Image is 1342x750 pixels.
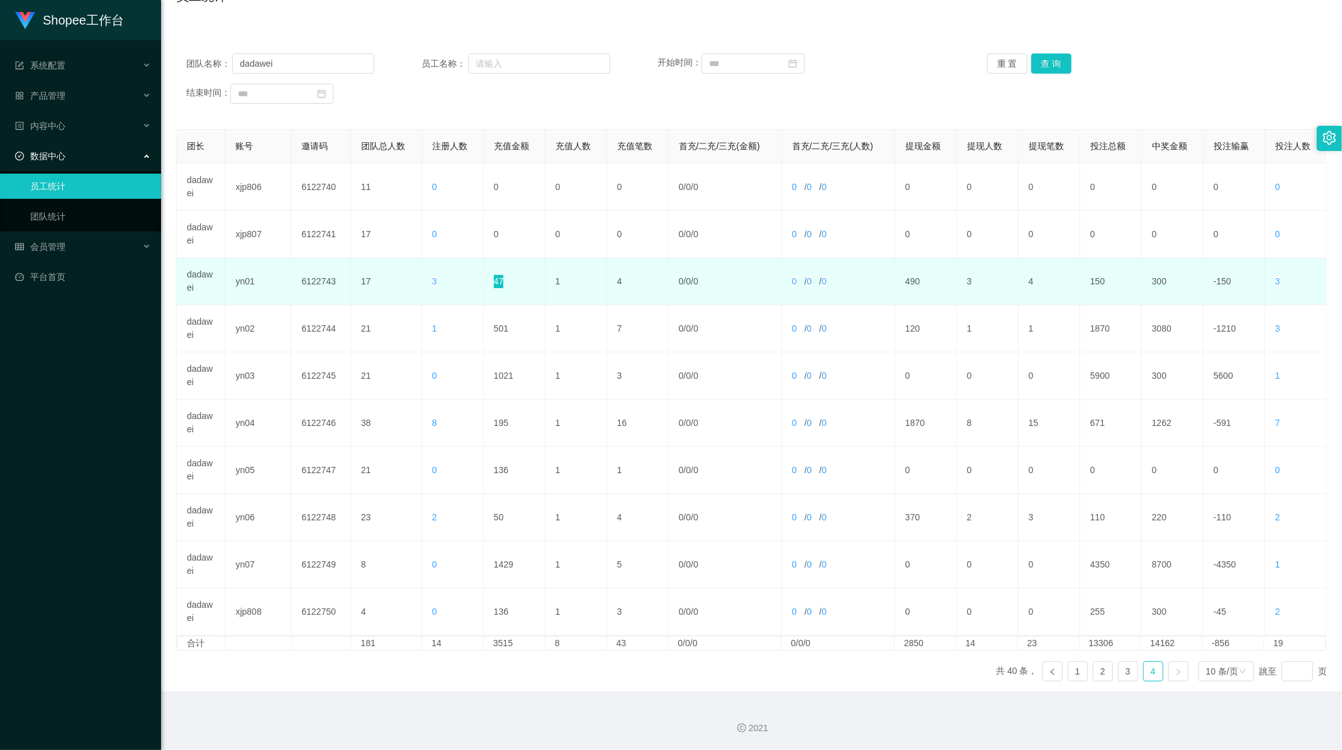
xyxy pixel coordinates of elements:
[1049,668,1056,676] i: 图标: left
[792,182,797,192] span: 0
[895,258,957,305] td: 490
[669,352,782,400] td: / /
[669,258,782,305] td: / /
[957,400,1019,447] td: 8
[177,637,226,650] td: 合计
[15,91,65,101] span: 产品管理
[232,53,374,74] input: 请输入
[807,182,812,192] span: 0
[693,559,698,569] span: 0
[807,323,812,333] span: 0
[291,352,351,400] td: 6122745
[484,447,545,494] td: 136
[177,447,225,494] td: dadawei
[1275,607,1280,617] span: 2
[669,447,782,494] td: / /
[679,276,684,286] span: 0
[607,494,669,541] td: 4
[177,494,225,541] td: dadawei
[1275,512,1280,522] span: 2
[788,59,797,68] i: 图标: calendar
[781,637,895,650] td: 0/0/0
[607,637,669,650] td: 43
[792,371,797,381] span: 0
[351,541,422,588] td: 8
[1275,182,1280,192] span: 0
[177,352,225,400] td: dadawei
[693,512,698,522] span: 0
[545,588,607,635] td: 1
[957,305,1019,352] td: 1
[225,211,291,258] td: xjp807
[895,541,957,588] td: 0
[679,141,760,151] span: 首充/二充/三充(金额)
[792,418,797,428] span: 0
[1204,400,1265,447] td: -591
[432,323,437,333] span: 1
[1204,588,1265,635] td: -45
[15,60,65,70] span: 系统配置
[1119,662,1138,681] a: 3
[291,400,351,447] td: 6122746
[351,400,422,447] td: 38
[1206,662,1238,681] div: 10 条/页
[351,305,422,352] td: 21
[1275,371,1280,381] span: 1
[686,229,691,239] span: 0
[351,258,422,305] td: 17
[291,305,351,352] td: 6122744
[1090,141,1126,151] span: 投注总额
[1275,276,1280,286] span: 3
[693,229,698,239] span: 0
[186,88,230,98] span: 结束时间：
[1019,258,1080,305] td: 4
[679,559,684,569] span: 0
[686,371,691,381] span: 0
[607,211,669,258] td: 0
[177,400,225,447] td: dadawei
[1019,352,1080,400] td: 0
[1204,258,1265,305] td: -150
[494,141,529,151] span: 充值金额
[967,141,1002,151] span: 提现人数
[957,447,1019,494] td: 0
[1275,323,1280,333] span: 3
[792,141,873,151] span: 首充/二充/三充(人数)
[607,352,669,400] td: 3
[1019,211,1080,258] td: 0
[807,276,812,286] span: 0
[822,276,827,286] span: 0
[807,371,812,381] span: 0
[15,14,124,25] a: Shopee工作台
[225,305,291,352] td: yn02
[545,541,607,588] td: 1
[351,447,422,494] td: 21
[686,323,691,333] span: 0
[1142,400,1204,447] td: 1262
[1080,588,1142,635] td: 255
[1204,211,1265,258] td: 0
[1204,352,1265,400] td: 5600
[895,211,957,258] td: 0
[1322,131,1336,145] i: 图标: setting
[468,53,610,74] input: 请输入
[822,182,827,192] span: 0
[957,258,1019,305] td: 3
[1019,588,1080,635] td: 0
[822,607,827,617] span: 0
[177,258,225,305] td: dadawei
[177,211,225,258] td: dadawei
[686,276,691,286] span: 0
[1141,637,1202,650] td: 14162
[686,465,691,475] span: 0
[225,588,291,635] td: xjp808
[351,637,422,650] td: 181
[956,637,1018,650] td: 14
[1175,668,1182,676] i: 图标: right
[669,211,782,258] td: / /
[807,465,812,475] span: 0
[1142,352,1204,400] td: 300
[545,400,607,447] td: 1
[679,465,684,475] span: 0
[351,588,422,635] td: 4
